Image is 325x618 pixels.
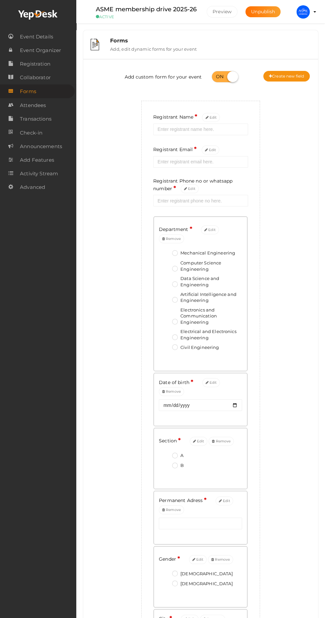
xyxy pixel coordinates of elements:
[20,99,46,112] span: Attendees
[181,184,199,193] button: Registrant Phone no or whatsapp number*
[172,571,233,577] label: [DEMOGRAPHIC_DATA]
[20,126,42,140] span: Check-in
[202,378,220,387] button: Edit
[20,30,53,43] span: Event Details
[20,140,62,153] span: Announcements
[216,496,233,505] button: Edit
[20,153,54,167] span: Add Features
[96,14,197,19] small: ACTIVE
[209,437,234,446] button: Remove
[153,113,220,122] label: Registrant Name
[202,145,220,154] button: Registrant Email*
[208,555,233,564] button: Remove
[172,291,237,304] label: Artificial Intelligence and Engineering
[96,5,197,14] label: ASME membership drive 2025-26
[172,344,219,351] label: Civil Engineering
[172,581,233,587] label: [DEMOGRAPHIC_DATA]
[153,156,248,168] input: Enter registrant email here.
[189,555,207,564] button: Edit
[159,497,203,503] span: Permanent Adress
[296,5,310,19] img: ACg8ocIznaYxAd1j8yGuuk7V8oyGTUXj0eGIu5KK6886ihuBZQ=s100
[172,452,183,459] label: A
[251,9,275,15] span: Unpublish
[20,85,36,98] span: Forms
[20,112,51,126] span: Transactions
[190,437,208,446] button: Edit
[159,226,188,232] span: Department
[153,178,248,194] label: Registrant Phone no or whatsapp number
[159,379,189,385] span: Date of birth
[172,307,237,325] label: Electronics and Communication Engineering
[159,505,184,514] button: Remove
[87,47,315,53] a: Forms Add, edit dynamic forms for your event
[153,124,248,135] input: Enter registrant name here.
[159,556,176,562] span: Gender
[110,44,197,52] label: Add, edit dynamic forms for your event
[153,195,248,206] input: Enter registrant phone no here.
[245,6,281,17] button: Unpublish
[172,275,237,288] label: Data Science and Engineering
[125,71,202,83] label: Add custom form for your event
[20,181,45,194] span: Advanced
[159,438,177,444] span: Section
[91,39,99,50] img: forms.svg
[172,328,237,341] label: Electrical and Electronics Engineering
[159,387,184,396] button: Remove
[172,462,184,469] label: B
[207,6,237,18] button: Preview
[20,57,50,71] span: Registration
[110,37,311,44] div: Forms
[20,44,61,57] span: Event Organizer
[202,113,220,122] button: Registrant Name*
[172,260,237,272] label: Computer Science Engineering
[201,225,219,234] button: Edit
[159,234,184,243] button: Remove
[263,71,310,82] button: Create new field
[20,71,51,84] span: Collaborator
[153,145,219,154] label: Registrant Email
[20,167,58,180] span: Activity Stream
[172,250,235,256] label: Mechanical Engineering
